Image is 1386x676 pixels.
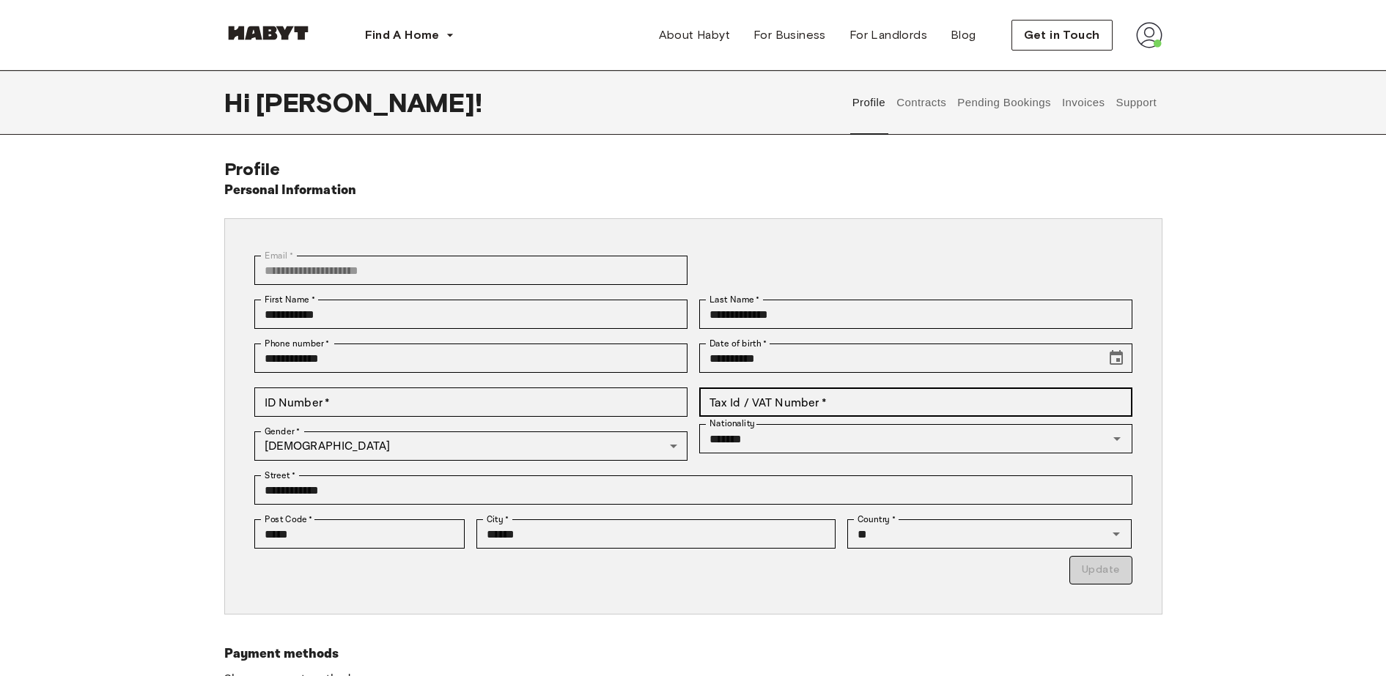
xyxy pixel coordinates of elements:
[224,644,1162,664] h6: Payment methods
[951,26,976,44] span: Blog
[1011,20,1113,51] button: Get in Touch
[753,26,826,44] span: For Business
[254,431,688,461] div: [DEMOGRAPHIC_DATA]
[265,337,330,350] label: Phone number
[847,70,1162,135] div: user profile tabs
[365,26,440,44] span: Find A Home
[224,26,312,40] img: Habyt
[1024,26,1100,44] span: Get in Touch
[709,417,755,430] label: Nationality
[265,469,295,482] label: Street
[849,26,927,44] span: For Landlords
[709,293,760,306] label: Last Name
[742,21,838,50] a: For Business
[1106,524,1127,544] button: Open
[895,70,948,135] button: Contracts
[1060,70,1106,135] button: Invoices
[353,21,466,50] button: Find A Home
[487,513,509,526] label: City
[709,337,767,350] label: Date of birth
[265,425,300,438] label: Gender
[1102,343,1131,373] button: Choose date, selected date is Oct 22, 2002
[1114,70,1159,135] button: Support
[265,513,313,526] label: Post Code
[939,21,988,50] a: Blog
[659,26,730,44] span: About Habyt
[1107,428,1127,449] button: Open
[224,158,281,179] span: Profile
[224,87,256,118] span: Hi
[850,70,888,135] button: Profile
[858,513,896,526] label: Country
[265,293,315,306] label: First Name
[224,180,357,201] h6: Personal Information
[254,256,688,285] div: You can't change your email address at the moment. Please reach out to customer support in case y...
[1136,22,1162,48] img: avatar
[838,21,939,50] a: For Landlords
[956,70,1053,135] button: Pending Bookings
[256,87,482,118] span: [PERSON_NAME] !
[647,21,742,50] a: About Habyt
[265,249,293,262] label: Email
